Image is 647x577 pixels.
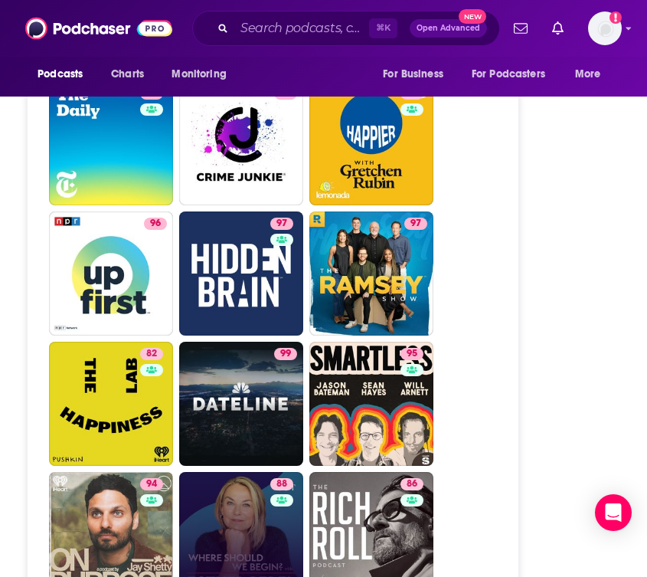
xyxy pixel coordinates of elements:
[372,60,462,89] button: open menu
[400,348,423,360] a: 95
[462,60,567,89] button: open menu
[111,64,144,85] span: Charts
[179,342,303,466] a: 99
[274,87,297,100] a: 99
[276,216,287,231] span: 97
[172,64,226,85] span: Monitoring
[280,346,291,362] span: 99
[101,60,153,89] a: Charts
[369,18,397,38] span: ⌘ K
[270,478,293,490] a: 88
[161,60,246,89] button: open menu
[595,494,632,531] div: Open Intercom Messenger
[309,211,433,336] a: 97
[27,60,103,89] button: open menu
[140,478,163,490] a: 94
[400,478,423,490] a: 86
[407,346,417,362] span: 95
[407,477,417,492] span: 86
[276,477,287,492] span: 88
[150,216,161,231] span: 96
[609,11,622,24] svg: Add a profile image
[179,81,303,205] a: 99
[417,25,480,32] span: Open Advanced
[309,81,433,205] a: 82
[192,11,500,46] div: Search podcasts, credits, & more...
[410,19,487,38] button: Open AdvancedNew
[146,346,157,362] span: 82
[140,87,163,100] a: 99
[588,11,622,45] button: Show profile menu
[564,60,620,89] button: open menu
[25,14,172,43] img: Podchaser - Follow, Share and Rate Podcasts
[179,211,303,336] a: 97
[144,218,167,230] a: 96
[383,64,443,85] span: For Business
[404,218,427,230] a: 97
[400,87,423,100] a: 82
[140,348,163,360] a: 82
[49,211,173,336] a: 96
[459,9,486,24] span: New
[410,216,421,231] span: 97
[575,64,601,85] span: More
[309,342,433,466] a: 95
[234,16,369,41] input: Search podcasts, credits, & more...
[146,477,157,492] span: 94
[508,15,534,41] a: Show notifications dropdown
[274,348,297,360] a: 99
[38,64,83,85] span: Podcasts
[588,11,622,45] img: User Profile
[49,81,173,205] a: 99
[472,64,545,85] span: For Podcasters
[270,218,293,230] a: 97
[546,15,570,41] a: Show notifications dropdown
[49,342,173,466] a: 82
[588,11,622,45] span: Logged in as sschroeder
